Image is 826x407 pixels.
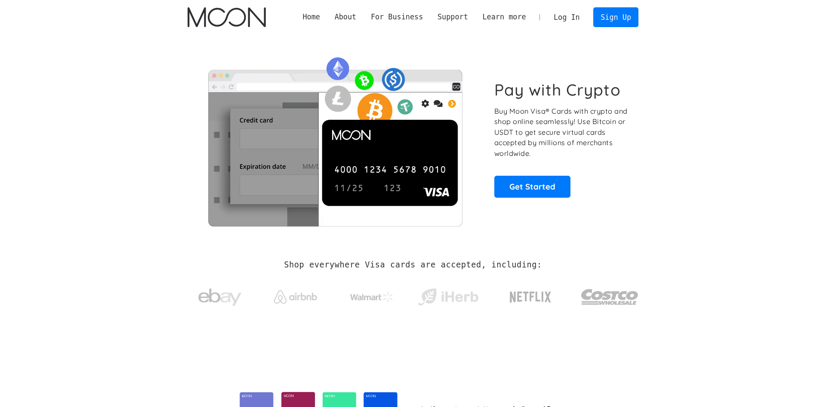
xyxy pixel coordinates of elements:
img: Moon Logo [188,7,265,27]
div: About [335,12,357,22]
a: Airbnb [264,282,328,308]
h2: Shop everywhere Visa cards are accepted, including: [284,260,542,270]
a: Home [296,12,327,22]
a: Netflix [492,278,569,312]
div: For Business [371,12,423,22]
img: Costco [581,281,638,313]
a: Get Started [494,176,570,197]
div: Support [438,12,468,22]
div: For Business [364,12,430,22]
a: Log In [546,8,587,27]
img: Walmart [350,292,393,302]
img: ebay [198,284,241,311]
div: Learn more [482,12,526,22]
a: iHerb [416,277,480,313]
img: Netflix [509,286,552,308]
a: home [188,7,265,27]
div: Learn more [475,12,533,22]
a: Costco [581,272,638,317]
a: Sign Up [593,7,638,27]
img: iHerb [416,286,480,308]
a: Walmart [340,283,404,307]
h1: Pay with Crypto [494,80,621,99]
p: Buy Moon Visa® Cards with crypto and shop online seamlessly! Use Bitcoin or USDT to get secure vi... [494,106,629,159]
img: Airbnb [274,290,317,304]
div: About [327,12,364,22]
img: Moon Cards let you spend your crypto anywhere Visa is accepted. [188,51,482,226]
div: Support [430,12,475,22]
a: ebay [188,275,252,315]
